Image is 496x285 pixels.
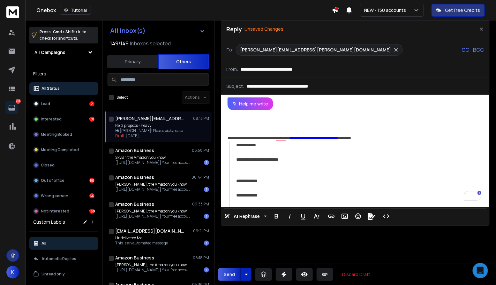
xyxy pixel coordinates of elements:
p: Meeting Completed [41,147,79,152]
button: More Text [311,210,323,223]
p: [[URL][DOMAIN_NAME]] Your free account provides access [115,267,192,273]
button: Automatic Replies [29,252,98,265]
button: All Inbox(s) [105,24,210,37]
p: This is an automated message [115,241,168,246]
button: All Status [29,82,98,95]
div: 101 [89,117,94,122]
button: Meeting Booked [29,128,98,141]
button: K [6,266,19,279]
button: Get Free Credits [432,4,485,17]
h1: Amazon Business [115,147,154,154]
div: Open Intercom Messenger [473,263,488,278]
p: [PERSON_NAME], the Amazon you know, [115,262,192,267]
p: Reply [226,25,242,34]
p: [PERSON_NAME], the Amazon you know, [115,182,192,187]
p: 418 [16,99,21,104]
span: [DATE], ... [126,133,143,138]
div: To enrich screen reader interactions, please activate Accessibility in Grammarly extension settings [221,110,488,207]
button: Emoticons [352,210,364,223]
div: Onebox [36,6,332,15]
button: Closed [29,159,98,172]
button: Wrong person66 [29,189,98,202]
div: 1 [204,214,209,219]
p: Interested [41,117,62,122]
p: 06:44 PM [192,175,209,180]
label: Select [116,95,128,100]
p: BCC [473,46,484,54]
p: 06:33 PM [192,202,209,207]
p: To: [226,47,233,53]
h1: Amazon Business [115,201,154,207]
h3: Custom Labels [33,219,65,225]
p: Wrong person [41,193,68,198]
button: All Campaigns [29,46,98,59]
div: 2 [89,101,94,106]
button: AI Rephrase [223,210,268,223]
p: 06:21 PM [193,228,209,234]
p: Get Free Credits [445,7,480,13]
h1: All Inbox(s) [110,27,146,34]
a: 418 [5,101,18,114]
h3: Inboxes selected [130,40,171,47]
span: 149 / 149 [110,40,129,47]
button: Unread only [29,268,98,281]
button: Others [158,54,209,69]
p: Out of office [41,178,64,183]
p: Lead [41,101,50,106]
p: Closed [41,163,55,168]
p: [[URL][DOMAIN_NAME]] Your free account provides access [115,187,192,192]
h1: Amazon Business [115,255,154,261]
p: Unread only [41,272,65,277]
p: Undelivered Mail [115,235,168,241]
p: [PERSON_NAME], the Amazon you know, [115,209,192,214]
p: From: [226,66,238,73]
button: Discard Draft [337,268,375,281]
p: 06:58 PM [192,148,209,153]
p: Not Interested [41,209,69,214]
span: Cmd + Shift + k [52,28,81,35]
button: Lead2 [29,97,98,110]
p: [PERSON_NAME][EMAIL_ADDRESS][PERSON_NAME][DOMAIN_NAME] [240,47,391,53]
button: Underline (⌘U) [297,210,309,223]
h1: All Campaigns [34,49,65,56]
div: 1 [204,267,209,273]
div: 1 [204,160,209,165]
p: Press to check for shortcuts. [40,29,86,42]
div: 1 [204,187,209,192]
button: Not Interested169 [29,205,98,218]
p: Unsaved Changes [244,26,283,32]
p: [[URL][DOMAIN_NAME]] Your free account provides access [115,160,192,165]
span: AI Rephrase [232,214,261,219]
h1: Amazon Business [115,174,154,181]
div: 169 [89,209,94,214]
button: Send [218,268,241,281]
p: CC [462,46,470,54]
button: Interested101 [29,113,98,126]
p: Skylar, the Amazon you know, [115,155,192,160]
button: Signature [365,210,378,223]
div: 80 [89,178,94,183]
h3: Filters [29,69,98,78]
div: 66 [89,193,94,198]
div: 1 [204,241,209,246]
p: 08:13 PM [193,116,209,121]
p: All [41,241,46,246]
h1: [PERSON_NAME][EMAIL_ADDRESS][PERSON_NAME][DOMAIN_NAME] [115,115,185,122]
p: 06:18 PM [193,255,209,260]
p: Re: 2 projects - heavy [115,123,183,128]
button: Out of office80 [29,174,98,187]
span: Draft: [115,133,125,138]
button: Tutorial [60,6,91,15]
p: All Status [41,86,60,91]
button: Help me write [228,97,273,110]
button: Italic (⌘I) [284,210,296,223]
p: Automatic Replies [41,256,76,261]
h1: [EMAIL_ADDRESS][DOMAIN_NAME] [115,228,185,234]
p: [[URL][DOMAIN_NAME]] Your free account provides access [115,214,192,219]
p: NEW - 150 accounts [364,7,409,13]
button: Code View [380,210,392,223]
button: Meeting Completed [29,143,98,156]
button: Primary [107,55,158,69]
